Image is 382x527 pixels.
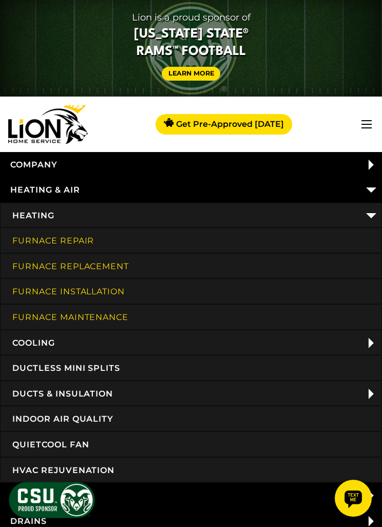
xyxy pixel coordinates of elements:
[4,4,41,41] div: Open chat widget
[122,9,260,26] span: Lion is a proud sponsor of
[8,481,96,519] img: CSU Sponsor Badge
[8,105,88,144] img: Lion Home Service
[162,67,220,80] a: Learn More
[156,114,292,135] a: Get Pre-Approved [DATE]
[122,26,260,61] span: [US_STATE] State® Rams™ Football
